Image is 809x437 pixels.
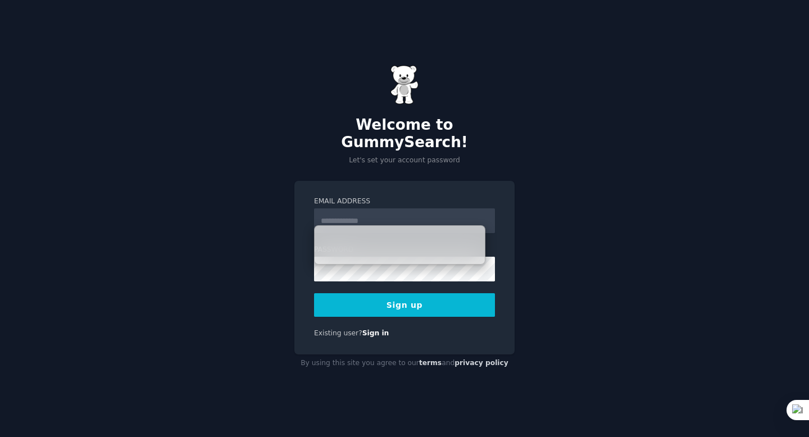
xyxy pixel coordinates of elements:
p: Let's set your account password [294,156,515,166]
div: By using this site you agree to our and [294,354,515,372]
img: Gummy Bear [390,65,419,104]
h2: Welcome to GummySearch! [294,116,515,152]
a: terms [419,359,442,367]
button: Sign up [314,293,495,317]
label: Email Address [314,197,495,207]
a: Sign in [362,329,389,337]
a: privacy policy [455,359,508,367]
span: Existing user? [314,329,362,337]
